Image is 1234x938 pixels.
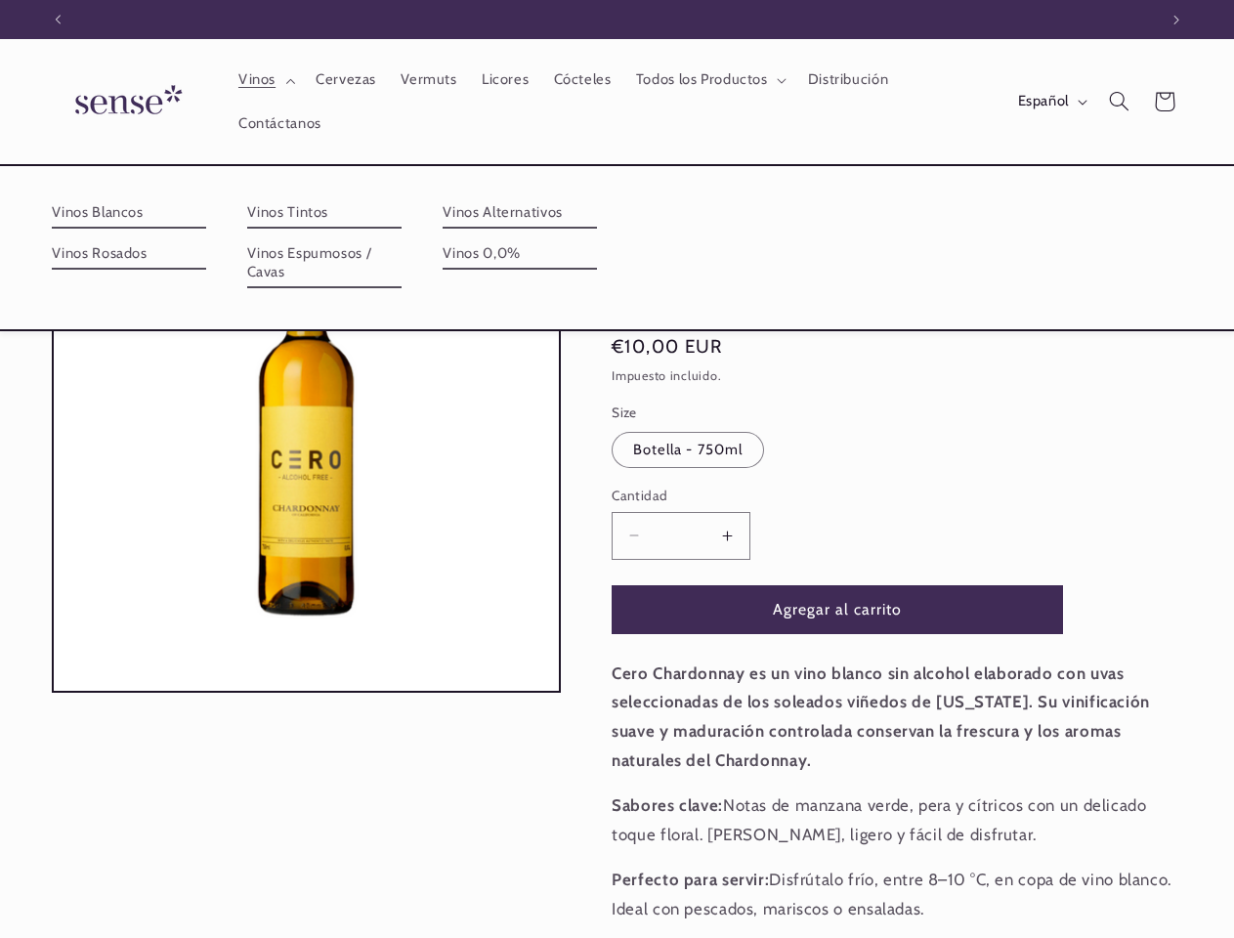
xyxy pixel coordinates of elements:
a: Contáctanos [226,102,333,145]
span: Vinos [238,70,276,89]
summary: Todos los Productos [623,59,795,102]
a: Vinos 0,0% [443,238,597,270]
a: Vinos Rosados [52,238,206,270]
span: Cervezas [316,70,376,89]
span: Licores [482,70,529,89]
legend: Size [612,403,639,422]
a: Distribución [795,59,901,102]
strong: Sabores clave: [612,795,723,815]
span: €10,00 EUR [612,333,723,361]
span: Distribución [808,70,889,89]
span: Todos los Productos [636,70,768,89]
media-gallery: Visor de la galería [52,184,561,693]
span: Español [1018,91,1069,112]
button: Español [1005,82,1096,121]
summary: Vinos [226,59,303,102]
span: Cócteles [554,70,612,89]
span: Vermuts [401,70,456,89]
a: Vinos Alternativos [443,197,597,229]
a: Vermuts [389,59,470,102]
summary: Búsqueda [1096,79,1141,124]
strong: Perfecto para servir: [612,870,769,889]
a: Sense [44,66,206,138]
a: Cervezas [303,59,388,102]
button: Agregar al carrito [612,585,1063,633]
p: Disfrútalo frío, entre 8–10 °C, en copa de vino blanco. Ideal con pescados, mariscos o ensaladas. [612,866,1182,923]
a: Vinos Tintos [247,197,402,229]
div: Impuesto incluido. [612,366,1182,387]
strong: Cero Chardonnay es un vino blanco sin alcohol elaborado con uvas seleccionadas de los soleados vi... [612,663,1150,770]
a: Vinos Blancos [52,197,206,229]
a: Cócteles [541,59,623,102]
label: Cantidad [612,486,1063,505]
p: Notas de manzana verde, pera y cítricos con un delicado toque floral. [PERSON_NAME], ligero y fác... [612,791,1182,849]
label: Botella - 750ml [612,432,764,469]
span: Contáctanos [238,114,321,133]
a: Licores [469,59,541,102]
a: Vinos Espumosos / Cavas [247,238,402,288]
img: Sense [52,73,198,129]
